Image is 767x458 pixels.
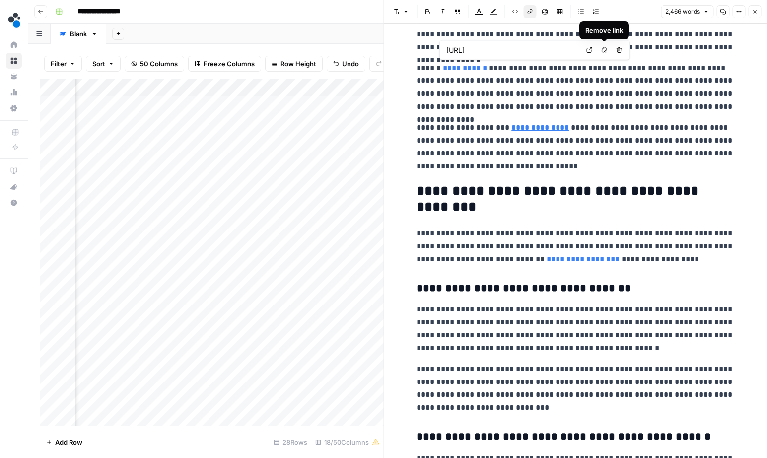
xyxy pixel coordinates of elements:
[44,56,82,72] button: Filter
[342,59,359,69] span: Undo
[55,437,82,447] span: Add Row
[327,56,365,72] button: Undo
[51,59,67,69] span: Filter
[70,29,87,39] div: Blank
[665,7,700,16] span: 2,466 words
[51,24,106,44] a: Blank
[92,59,105,69] span: Sort
[6,69,22,84] a: Your Data
[280,59,316,69] span: Row Height
[6,53,22,69] a: Browse
[140,59,178,69] span: 50 Columns
[86,56,121,72] button: Sort
[40,434,88,450] button: Add Row
[585,25,623,35] div: Remove link
[6,195,22,211] button: Help + Support
[6,179,21,194] div: What's new?
[6,37,22,53] a: Home
[661,5,713,18] button: 2,466 words
[6,8,22,33] button: Workspace: spot.ai
[6,11,24,29] img: spot.ai Logo
[311,434,384,450] div: 18/50 Columns
[265,56,323,72] button: Row Height
[6,84,22,100] a: Usage
[6,179,22,195] button: What's new?
[204,59,255,69] span: Freeze Columns
[270,434,311,450] div: 28 Rows
[6,163,22,179] a: AirOps Academy
[6,100,22,116] a: Settings
[188,56,261,72] button: Freeze Columns
[125,56,184,72] button: 50 Columns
